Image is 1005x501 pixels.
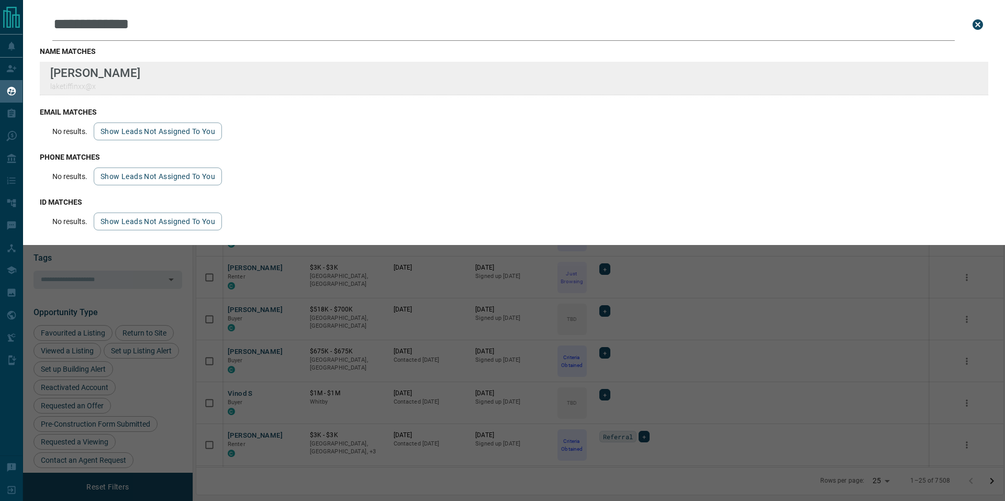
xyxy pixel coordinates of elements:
[94,213,222,230] button: show leads not assigned to you
[50,66,140,80] p: [PERSON_NAME]
[52,172,87,181] p: No results.
[40,198,988,206] h3: id matches
[94,123,222,140] button: show leads not assigned to you
[52,127,87,136] p: No results.
[40,47,988,55] h3: name matches
[52,217,87,226] p: No results.
[40,108,988,116] h3: email matches
[967,14,988,35] button: close search bar
[94,168,222,185] button: show leads not assigned to you
[50,82,140,91] p: laketiffinxx@x
[40,153,988,161] h3: phone matches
